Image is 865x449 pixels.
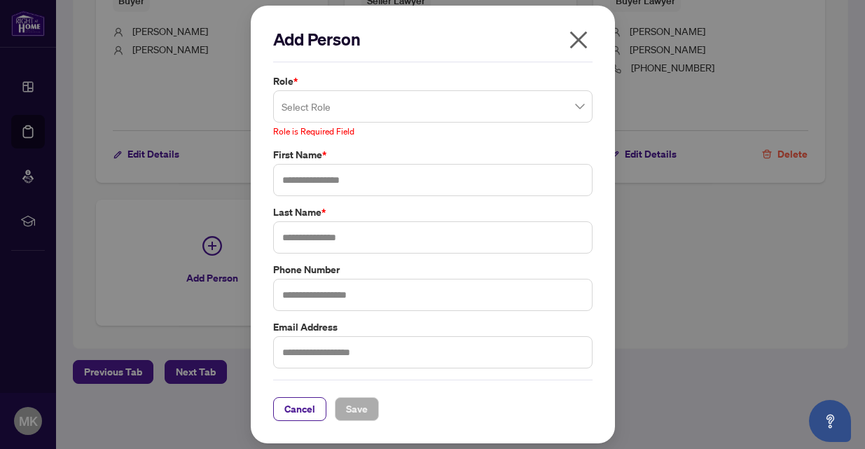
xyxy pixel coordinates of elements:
[273,397,326,421] button: Cancel
[335,397,379,421] button: Save
[809,400,851,442] button: Open asap
[567,29,590,51] span: close
[273,28,593,50] h2: Add Person
[273,262,593,277] label: Phone Number
[273,147,593,163] label: First Name
[273,205,593,220] label: Last Name
[273,126,354,137] span: Role is Required Field
[273,74,593,89] label: Role
[284,398,315,420] span: Cancel
[273,319,593,335] label: Email Address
